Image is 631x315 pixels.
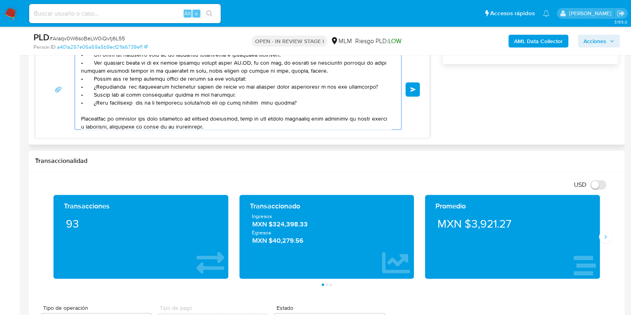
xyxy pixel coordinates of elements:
h1: Transaccionalidad [35,157,618,165]
button: search-icon [201,8,218,19]
span: # Araqv0W6soBeLW0iQvtj6L55 [49,34,125,42]
button: AML Data Collector [508,35,568,48]
span: 3.155.0 [614,19,627,25]
span: Alt [184,10,191,17]
a: Notificaciones [543,10,550,17]
span: Riesgo PLD: [355,37,402,46]
span: LOW [388,36,402,46]
button: Acciones [578,35,620,48]
div: MLM [330,37,352,46]
b: Person ID [34,44,55,51]
p: OPEN - IN REVIEW STAGE I [252,36,327,47]
button: Enviar [406,82,420,97]
b: PLD [34,31,49,44]
b: AML Data Collector [514,35,563,48]
span: Acciones [584,35,606,48]
span: s [195,10,198,17]
span: Enviar [410,87,416,92]
a: Salir [617,9,625,18]
input: Buscar usuario o caso... [29,8,221,19]
a: a401a257e06a59a5b9ecf21fa6739ef1 [57,44,148,51]
span: Accesos rápidos [490,9,535,18]
p: carlos.soto@mercadolibre.com.mx [569,10,614,17]
textarea: Loremipsum dolorsi: Am consectetu adi elitsed doeius t inci ut laboree do magnaaliquae ad mi veni... [81,50,391,129]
